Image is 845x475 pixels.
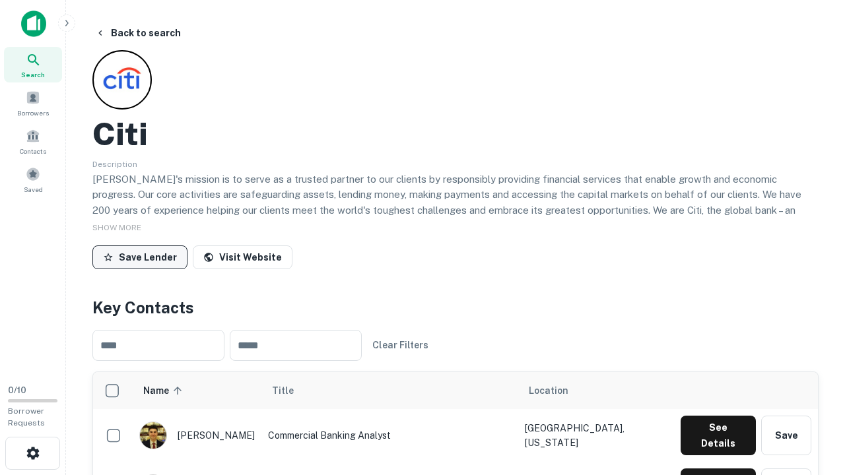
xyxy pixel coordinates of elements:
span: Saved [24,184,43,195]
td: [GEOGRAPHIC_DATA], [US_STATE] [518,409,674,462]
span: Name [143,383,186,398]
button: Back to search [90,21,186,45]
span: Contacts [20,146,46,156]
button: See Details [681,416,756,455]
a: Search [4,47,62,82]
a: Contacts [4,123,62,159]
h2: Citi [92,115,148,153]
button: Clear Filters [367,333,434,357]
span: SHOW MORE [92,223,141,232]
a: Borrowers [4,85,62,121]
a: Saved [4,162,62,197]
span: Title [272,383,311,398]
span: 0 / 10 [8,385,26,395]
h4: Key Contacts [92,296,819,319]
img: capitalize-icon.png [21,11,46,37]
span: Location [529,383,568,398]
span: Search [21,69,45,80]
button: Save Lender [92,245,187,269]
th: Title [261,372,518,409]
th: Name [133,372,261,409]
a: Visit Website [193,245,292,269]
img: 1753279374948 [140,422,166,449]
div: [PERSON_NAME] [139,422,255,449]
span: Borrower Requests [8,406,45,427]
td: Commercial Banking Analyst [261,409,518,462]
span: Borrowers [17,108,49,118]
th: Location [518,372,674,409]
p: [PERSON_NAME]'s mission is to serve as a trusted partner to our clients by responsibly providing ... [92,172,819,249]
span: Description [92,160,137,169]
button: Save [761,416,811,455]
iframe: Chat Widget [779,369,845,433]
